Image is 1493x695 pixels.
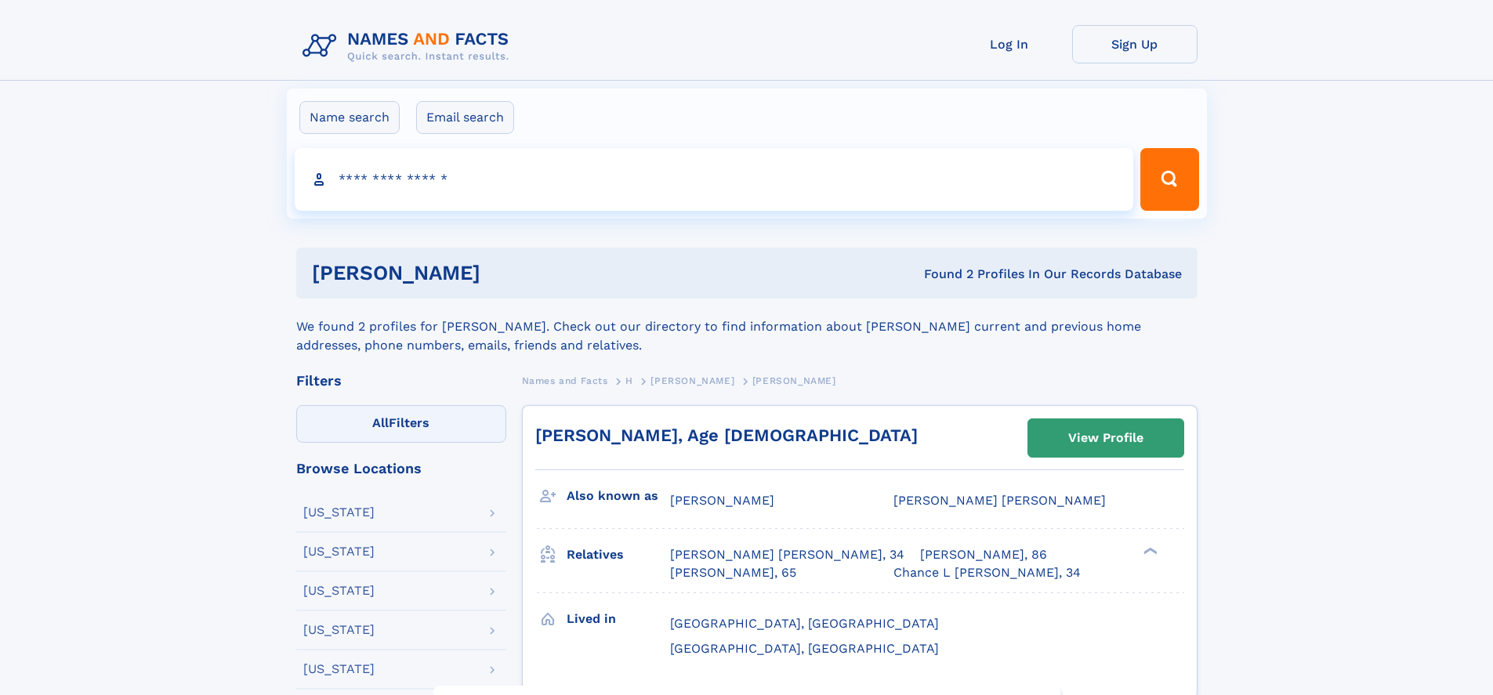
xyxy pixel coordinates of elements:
[670,493,774,508] span: [PERSON_NAME]
[296,405,506,443] label: Filters
[1140,546,1158,556] div: ❯
[625,371,633,390] a: H
[303,624,375,636] div: [US_STATE]
[1068,420,1143,456] div: View Profile
[920,546,1047,563] a: [PERSON_NAME], 86
[670,564,796,581] a: [PERSON_NAME], 65
[567,606,670,632] h3: Lived in
[416,101,514,134] label: Email search
[295,148,1134,211] input: search input
[522,371,608,390] a: Names and Facts
[296,25,522,67] img: Logo Names and Facts
[296,299,1198,355] div: We found 2 profiles for [PERSON_NAME]. Check out our directory to find information about [PERSON_...
[567,483,670,509] h3: Also known as
[567,541,670,568] h3: Relatives
[752,375,836,386] span: [PERSON_NAME]
[303,663,375,675] div: [US_STATE]
[303,585,375,597] div: [US_STATE]
[670,546,904,563] a: [PERSON_NAME] [PERSON_NAME], 34
[296,462,506,476] div: Browse Locations
[1140,148,1198,211] button: Search Button
[535,425,918,445] a: [PERSON_NAME], Age [DEMOGRAPHIC_DATA]
[650,371,734,390] a: [PERSON_NAME]
[312,263,702,283] h1: [PERSON_NAME]
[372,415,389,430] span: All
[650,375,734,386] span: [PERSON_NAME]
[893,564,1081,581] a: Chance L [PERSON_NAME], 34
[1072,25,1198,63] a: Sign Up
[625,375,633,386] span: H
[303,545,375,558] div: [US_STATE]
[702,266,1182,283] div: Found 2 Profiles In Our Records Database
[1028,419,1183,457] a: View Profile
[299,101,400,134] label: Name search
[670,641,939,656] span: [GEOGRAPHIC_DATA], [GEOGRAPHIC_DATA]
[296,374,506,388] div: Filters
[947,25,1072,63] a: Log In
[303,506,375,519] div: [US_STATE]
[670,616,939,631] span: [GEOGRAPHIC_DATA], [GEOGRAPHIC_DATA]
[893,493,1106,508] span: [PERSON_NAME] [PERSON_NAME]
